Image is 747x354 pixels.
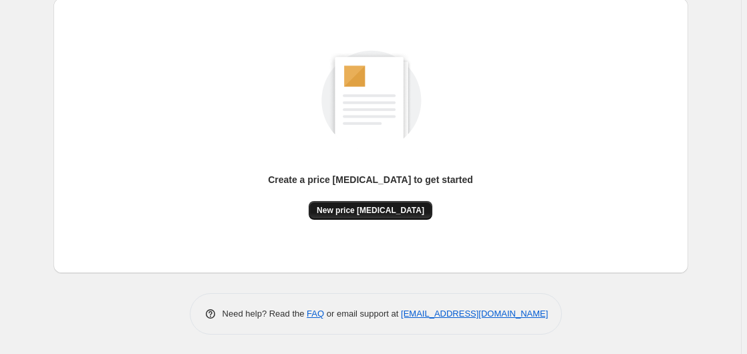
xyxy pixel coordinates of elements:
[401,309,548,319] a: [EMAIL_ADDRESS][DOMAIN_NAME]
[307,309,324,319] a: FAQ
[317,205,424,216] span: New price [MEDICAL_DATA]
[309,201,432,220] button: New price [MEDICAL_DATA]
[222,309,307,319] span: Need help? Read the
[268,173,473,186] p: Create a price [MEDICAL_DATA] to get started
[324,309,401,319] span: or email support at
